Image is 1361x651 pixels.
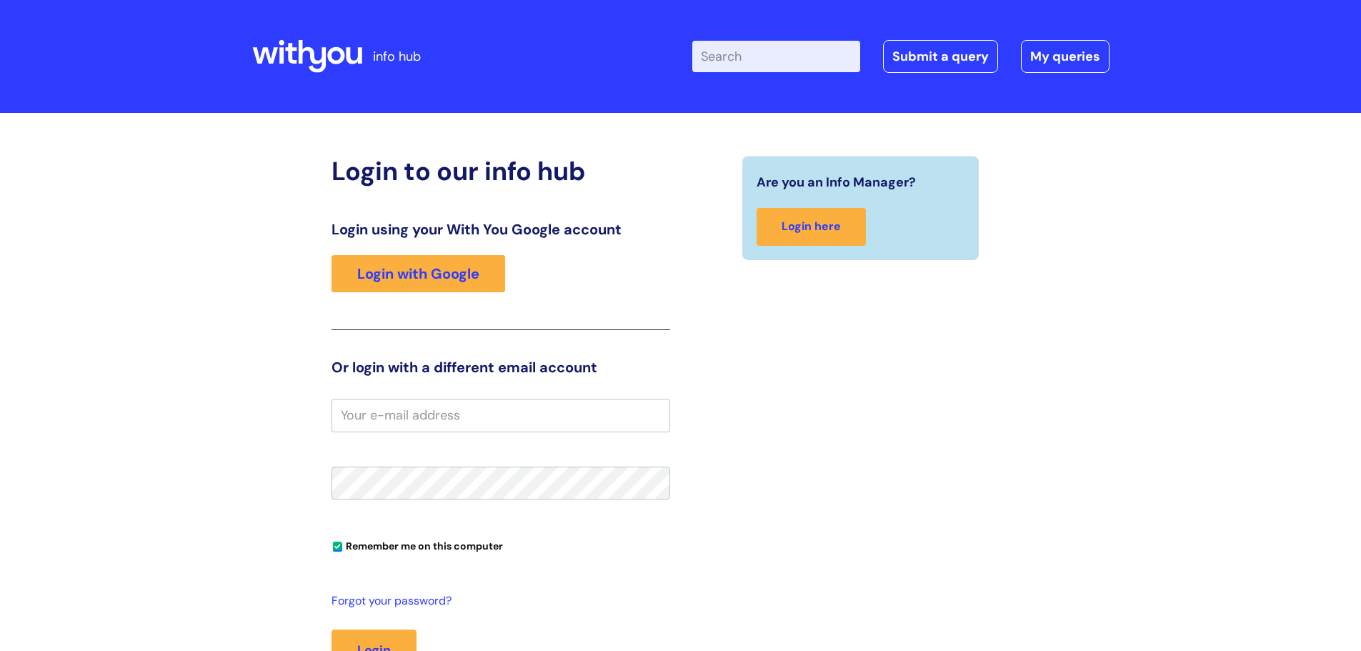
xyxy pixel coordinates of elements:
div: You can uncheck this option if you're logging in from a shared device [331,534,670,557]
a: Submit a query [883,40,998,73]
a: My queries [1021,40,1110,73]
h3: Login using your With You Google account [331,221,670,238]
span: Are you an Info Manager? [757,171,916,194]
a: Forgot your password? [331,591,663,612]
input: Search [692,41,860,72]
h2: Login to our info hub [331,156,670,187]
a: Login with Google [331,255,505,292]
h3: Or login with a different email account [331,359,670,376]
a: Login here [757,208,866,246]
input: Remember me on this computer [333,542,342,552]
p: info hub [373,45,421,68]
input: Your e-mail address [331,399,670,432]
label: Remember me on this computer [331,537,503,552]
